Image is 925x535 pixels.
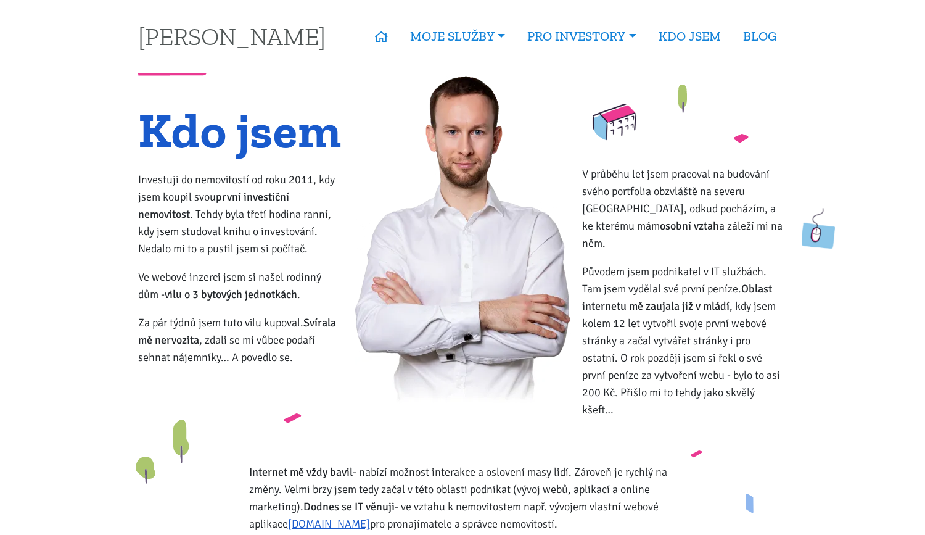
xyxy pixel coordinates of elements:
p: V průběhu let jsem pracoval na budování svého portfolia obzvláště na severu [GEOGRAPHIC_DATA], od... [582,165,787,252]
strong: Internet mě vždy bavil [249,465,353,479]
a: KDO JSEM [647,22,732,51]
p: Za pár týdnů jsem tuto vilu kupoval. , zdali se mi vůbec podaří sehnat nájemníky… A povedlo se. [138,314,343,366]
h1: Kdo jsem [138,110,343,151]
a: BLOG [732,22,787,51]
p: - nabízí možnost interakce a oslovení masy lidí. Zároveň je rychlý na změny. Velmi brzy jsem tedy... [249,463,676,533]
strong: vilu o 3 bytových jednotkách [165,288,297,301]
p: Ve webové inzerci jsem si našel rodinný dům - . [138,268,343,303]
a: MOJE SLUŽBY [399,22,516,51]
p: Investuji do nemovitostí od roku 2011, kdy jsem koupil svou . Tehdy byla třetí hodina ranní, kdy ... [138,171,343,257]
a: [PERSON_NAME] [138,24,326,48]
strong: osobní vztah [660,219,719,233]
p: Původem jsem podnikatel v IT službách. Tam jsem vydělal své první peníze. , kdy jsem kolem 12 let... [582,263,787,418]
strong: Dodnes se IT věnuji [303,500,395,513]
a: PRO INVESTORY [516,22,647,51]
a: [DOMAIN_NAME] [288,517,370,531]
